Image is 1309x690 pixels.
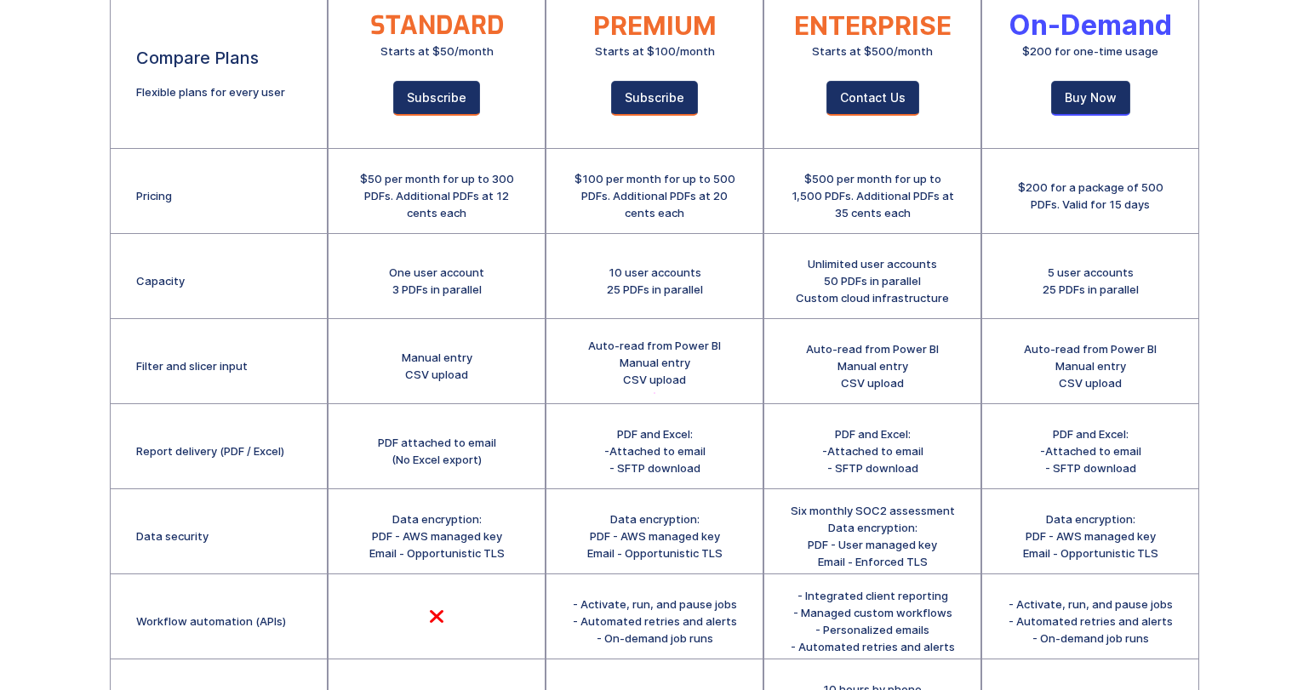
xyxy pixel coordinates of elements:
div: ENTERPRISE [794,17,952,34]
div: - Activate, run, and pause jobs - Automated retries and alerts - On-demand job runs [573,596,737,647]
div: Auto-read from Power BI Manual entry CSV upload [588,337,721,388]
div: - Activate, run, and pause jobs - Automated retries and alerts - On-demand job runs [1009,596,1173,647]
div: PREMIUM [593,17,717,34]
div: Flexible plans for every user [136,83,285,100]
div: On-Demand [1009,17,1172,34]
div: Report delivery (PDF / Excel) [136,442,284,459]
div: Filter and slicer input [136,357,248,374]
div: $200 for one-time usage [1022,43,1158,60]
div: Compare Plans [136,49,259,66]
div: - Integrated client reporting - Managed custom workflows - Personalized emails - Automated retrie... [791,587,955,655]
div: 10 user accounts 25 PDFs in parallel [607,264,703,298]
div: PDF and Excel: -Attached to email - SFTP download [822,425,923,476]
a: Buy Now [1051,81,1130,116]
div: Data encryption: PDF - AWS managed key Email - Opportunistic TLS [587,510,723,562]
div: 5 user accounts 25 PDFs in parallel [1043,264,1139,298]
div: Starts at $500/month [812,43,933,60]
div: $500 per month for up to 1,500 PDFs. Additional PDFs at 35 cents each [790,170,955,221]
div: Capacity [136,272,185,289]
div: PDF attached to email (No Excel export) [378,434,496,468]
div: Pricing [136,187,172,204]
div: Unlimited user accounts 50 PDFs in parallel Custom cloud infrastructure [796,255,949,306]
div: Data encryption: PDF - AWS managed key Email - Opportunistic TLS [1023,510,1158,562]
div: $50 per month for up to 300 PDFs. Additional PDFs at 12 cents each [354,170,519,221]
div: Starts at $50/month [380,43,494,60]
div: PDF and Excel: -Attached to email - SFTP download [604,425,706,476]
div: STANDARD [370,17,504,34]
div: One user account 3 PDFs in parallel [389,264,484,298]
div: Auto-read from Power BI Manual entry CSV upload [1024,340,1157,391]
div: $200 for a package of 500 PDFs. Valid for 15 days [1008,179,1173,213]
div: Workflow automation (APIs) [136,613,286,630]
div: Data encryption: PDF - AWS managed key Email - Opportunistic TLS [369,510,505,562]
a: Contact Us [826,81,919,116]
a: Subscribe [611,81,698,116]
div: Six monthly SOC2 assessment Data encryption: PDF - User managed key Email - Enforced TLS [791,502,955,570]
div:  [428,608,445,625]
div: Starts at $100/month [595,43,715,60]
div: PDF and Excel: -Attached to email - SFTP download [1040,425,1141,476]
div: $100 per month for up to 500 PDFs. Additional PDFs at 20 cents each [572,170,737,221]
a: Subscribe [393,81,480,116]
div: Auto-read from Power BI Manual entry CSV upload [806,340,939,391]
div: Manual entry CSV upload [402,349,472,383]
div: Data security [136,527,209,545]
